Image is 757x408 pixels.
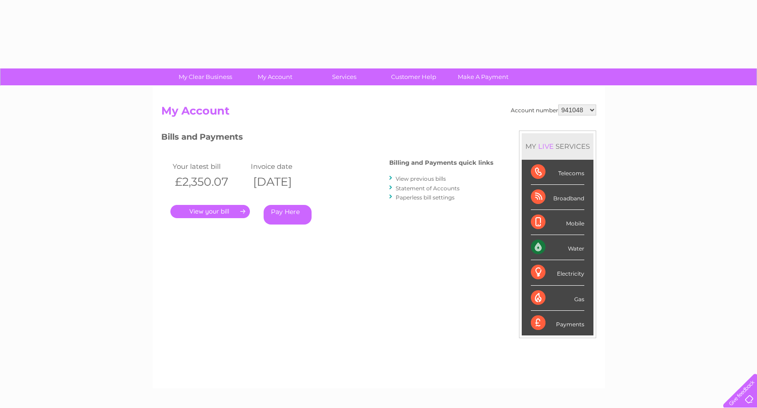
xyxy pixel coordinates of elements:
[249,160,327,173] td: Invoice date
[170,205,250,218] a: .
[531,235,584,260] div: Water
[161,131,493,146] h3: Bills and Payments
[511,105,596,115] div: Account number
[445,68,521,85] a: Make A Payment
[531,160,584,185] div: Telecoms
[531,210,584,235] div: Mobile
[531,185,584,210] div: Broadband
[531,311,584,335] div: Payments
[249,173,327,191] th: [DATE]
[531,260,584,285] div: Electricity
[307,68,382,85] a: Services
[522,133,593,159] div: MY SERVICES
[264,205,312,225] a: Pay Here
[170,160,249,173] td: Your latest bill
[237,68,312,85] a: My Account
[168,68,243,85] a: My Clear Business
[170,173,249,191] th: £2,350.07
[531,286,584,311] div: Gas
[396,185,460,192] a: Statement of Accounts
[161,105,596,122] h2: My Account
[536,142,556,151] div: LIVE
[396,175,446,182] a: View previous bills
[396,194,455,201] a: Paperless bill settings
[389,159,493,166] h4: Billing and Payments quick links
[376,68,451,85] a: Customer Help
